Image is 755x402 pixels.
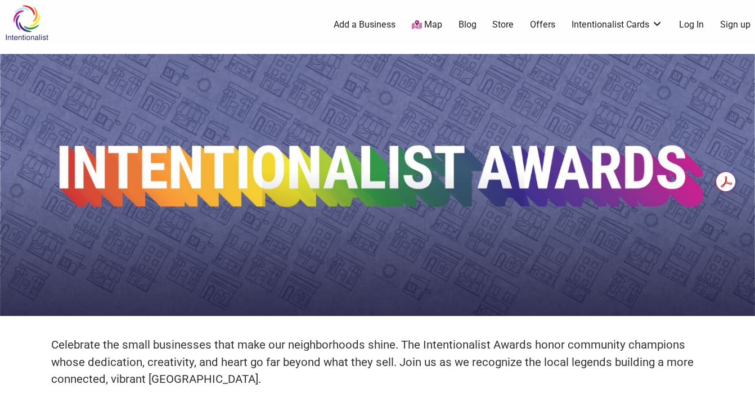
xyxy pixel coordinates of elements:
a: Sign up [720,19,750,31]
a: Add a Business [334,19,396,31]
a: Log In [679,19,704,31]
a: Store [492,19,514,31]
a: Blog [459,19,477,31]
a: Offers [530,19,555,31]
a: Intentionalist Cards [572,19,663,31]
p: Celebrate the small businesses that make our neighborhoods shine. The Intentionalist Awards honor... [51,336,704,388]
a: Map [412,19,442,31]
